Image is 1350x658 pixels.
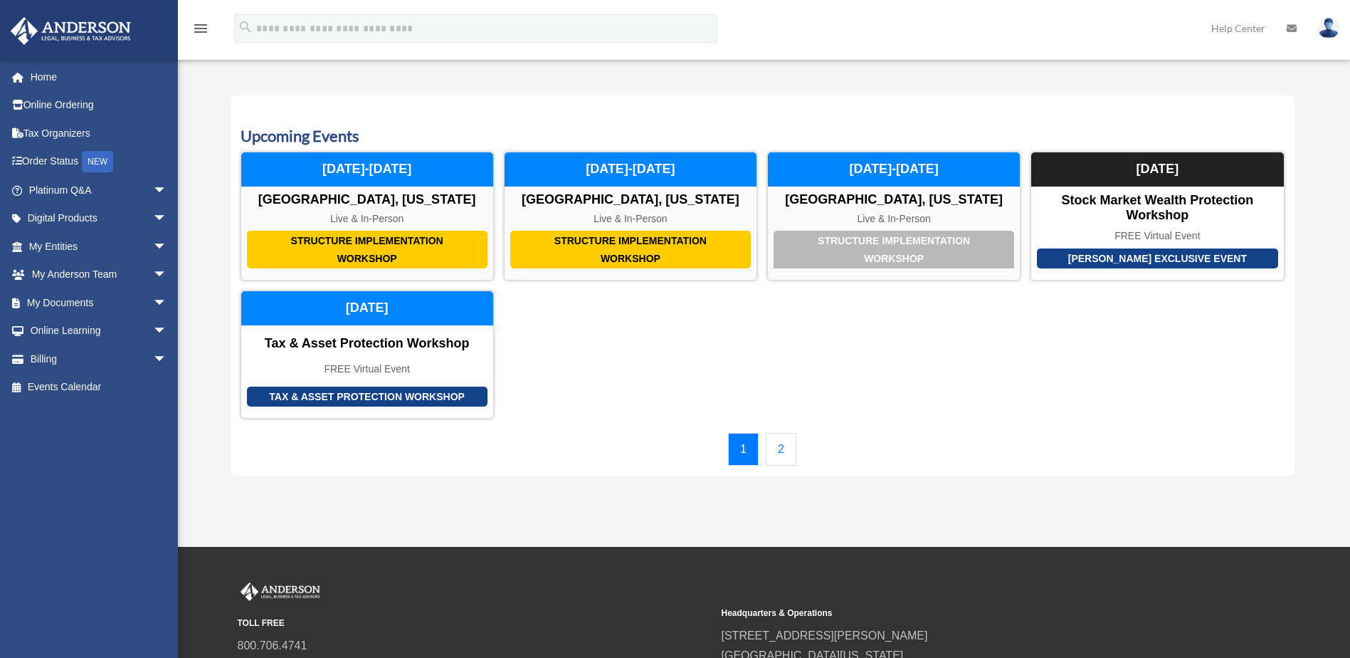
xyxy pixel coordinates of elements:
span: arrow_drop_down [153,204,181,234]
div: NEW [82,151,113,172]
div: [DATE]-[DATE] [768,152,1020,187]
span: arrow_drop_down [153,288,181,318]
span: arrow_drop_down [153,176,181,205]
a: My Entitiesarrow_drop_down [10,232,189,261]
div: [DATE] [241,291,493,325]
div: Live & In-Person [241,213,493,225]
small: Headquarters & Operations [722,606,1196,621]
a: Platinum Q&Aarrow_drop_down [10,176,189,204]
a: Home [10,63,189,91]
a: Structure Implementation Workshop [GEOGRAPHIC_DATA], [US_STATE] Live & In-Person [DATE]-[DATE] [241,152,494,281]
a: Structure Implementation Workshop [GEOGRAPHIC_DATA], [US_STATE] Live & In-Person [DATE]-[DATE] [767,152,1021,281]
img: Anderson Advisors Platinum Portal [6,17,135,45]
a: [STREET_ADDRESS][PERSON_NAME] [722,630,928,642]
a: My Documentsarrow_drop_down [10,288,189,317]
div: FREE Virtual Event [241,363,493,375]
div: FREE Virtual Event [1031,230,1283,242]
div: Structure Implementation Workshop [774,231,1014,268]
div: [DATE] [1031,152,1283,187]
div: Live & In-Person [768,213,1020,225]
div: [GEOGRAPHIC_DATA], [US_STATE] [768,192,1020,208]
h3: Upcoming Events [241,125,1285,147]
small: TOLL FREE [238,616,712,631]
a: menu [192,25,209,37]
a: Online Learningarrow_drop_down [10,317,189,345]
div: [GEOGRAPHIC_DATA], [US_STATE] [241,192,493,208]
a: 2 [766,433,796,466]
a: Billingarrow_drop_down [10,345,189,373]
div: [DATE]-[DATE] [241,152,493,187]
div: Stock Market Wealth Protection Workshop [1031,193,1283,224]
div: Structure Implementation Workshop [247,231,487,268]
a: Structure Implementation Workshop [GEOGRAPHIC_DATA], [US_STATE] Live & In-Person [DATE]-[DATE] [504,152,757,281]
span: arrow_drop_down [153,345,181,374]
a: 1 [728,433,759,466]
span: arrow_drop_down [153,261,181,290]
i: menu [192,20,209,37]
div: [PERSON_NAME] Exclusive Event [1037,249,1277,269]
a: Online Ordering [10,91,189,120]
img: User Pic [1318,18,1339,38]
a: [PERSON_NAME] Exclusive Event Stock Market Wealth Protection Workshop FREE Virtual Event [DATE] [1030,152,1284,281]
a: Tax Organizers [10,119,189,147]
img: Anderson Advisors Platinum Portal [238,583,323,601]
a: Digital Productsarrow_drop_down [10,204,189,233]
span: arrow_drop_down [153,317,181,346]
a: Tax & Asset Protection Workshop Tax & Asset Protection Workshop FREE Virtual Event [DATE] [241,291,494,419]
a: Events Calendar [10,373,181,402]
div: Tax & Asset Protection Workshop [241,336,493,352]
a: Order StatusNEW [10,147,189,177]
div: Tax & Asset Protection Workshop [247,387,487,407]
div: Live & In-Person [505,213,756,225]
div: Structure Implementation Workshop [510,231,751,268]
span: arrow_drop_down [153,232,181,261]
i: search [238,19,253,35]
a: 800.706.4741 [238,639,307,652]
div: [GEOGRAPHIC_DATA], [US_STATE] [505,192,756,208]
a: My Anderson Teamarrow_drop_down [10,261,189,289]
div: [DATE]-[DATE] [505,152,756,187]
